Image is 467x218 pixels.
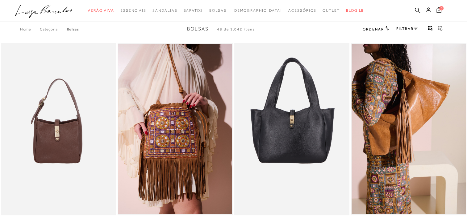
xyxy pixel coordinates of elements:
[40,27,67,31] a: Categoria
[435,7,443,15] button: 0
[235,44,349,215] a: BOLSA MÉDIA EM COURO PRETO COM FECHO DOURADO BOLSA MÉDIA EM COURO PRETO COM FECHO DOURADO
[152,5,177,16] a: noSubCategoriesText
[187,26,209,32] span: Bolsas
[118,44,232,215] img: BOLSA PEQUENA EM CAMURÇA CARAMELO COM BORDADO E FRANJAS
[396,26,418,31] a: FILTRAR
[346,5,364,16] a: BLOG LB
[152,8,177,13] span: Sandálias
[118,44,232,215] a: BOLSA PEQUENA EM CAMURÇA CARAMELO COM BORDADO E FRANJAS BOLSA PEQUENA EM CAMURÇA CARAMELO COM BOR...
[439,6,444,10] span: 0
[352,44,465,215] img: BOLSA MÉDIA CARAMELO EM COURO COM APLICAÇÃO DE FRANJAS E ALÇA TRAMADA
[88,8,114,13] span: Verão Viva
[2,44,115,215] a: BOLSA PEQUENA EM COURO CAFÉ COM FECHO DOURADO E ALÇA REGULÁVEL BOLSA PEQUENA EM COURO CAFÉ COM FE...
[120,8,146,13] span: Essenciais
[88,5,114,16] a: noSubCategoriesText
[209,5,227,16] a: noSubCategoriesText
[346,8,364,13] span: BLOG LB
[426,25,435,33] button: Mostrar 4 produtos por linha
[2,44,115,215] img: BOLSA PEQUENA EM COURO CAFÉ COM FECHO DOURADO E ALÇA REGULÁVEL
[217,27,255,31] span: 48 de 1.042 itens
[20,27,40,31] a: Home
[120,5,146,16] a: noSubCategoriesText
[288,8,316,13] span: Acessórios
[235,44,349,215] img: BOLSA MÉDIA EM COURO PRETO COM FECHO DOURADO
[232,8,282,13] span: [DEMOGRAPHIC_DATA]
[183,5,203,16] a: noSubCategoriesText
[183,8,203,13] span: Sapatos
[209,8,227,13] span: Bolsas
[323,8,340,13] span: Outlet
[323,5,340,16] a: noSubCategoriesText
[363,27,384,31] span: Ordenar
[352,44,465,215] a: BOLSA MÉDIA CARAMELO EM COURO COM APLICAÇÃO DE FRANJAS E ALÇA TRAMADA BOLSA MÉDIA CARAMELO EM COU...
[436,25,444,33] button: gridText6Desc
[232,5,282,16] a: noSubCategoriesText
[67,27,79,31] a: Bolsas
[288,5,316,16] a: noSubCategoriesText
